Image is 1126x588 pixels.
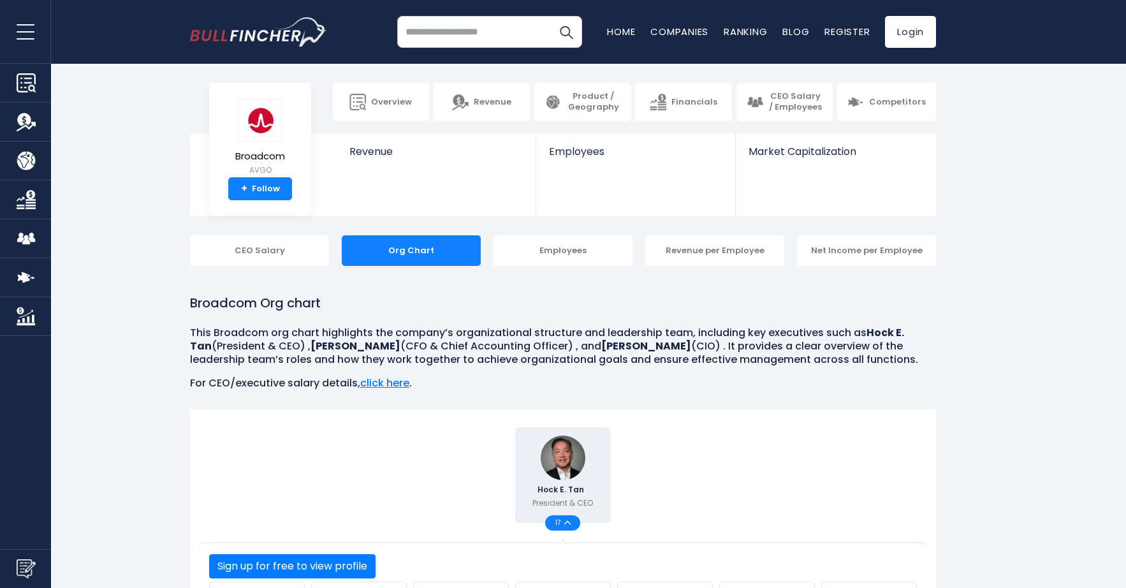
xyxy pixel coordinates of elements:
[434,83,530,121] a: Revenue
[837,83,936,121] a: Competitors
[797,235,936,266] div: Net Income per Employee
[349,145,523,158] span: Revenue
[190,235,329,266] div: CEO Salary
[241,183,247,195] strong: +
[515,427,611,523] a: Hock E. Tan Hock E. Tan President & CEO 17
[190,327,936,366] p: This Broadcom org chart highlights the company’s organizational structure and leadership team, in...
[650,25,708,38] a: Companies
[782,25,809,38] a: Blog
[474,97,511,108] span: Revenue
[635,83,731,121] a: Financials
[645,235,784,266] div: Revenue per Employee
[869,97,926,108] span: Competitors
[607,25,635,38] a: Home
[190,17,327,47] a: Go to homepage
[235,151,285,162] span: Broadcom
[566,91,620,113] span: Product / Geography
[532,497,593,509] p: President & CEO
[541,436,585,480] img: Hock E. Tan
[190,293,936,312] h1: Broadcom Org chart
[190,325,904,353] b: Hock E. Tan
[671,97,717,108] span: Financials
[736,83,833,121] a: CEO Salary / Employees
[311,339,400,353] b: [PERSON_NAME]
[235,98,286,178] a: Broadcom AVGO
[536,134,735,179] a: Employees
[534,83,631,121] a: Product / Geography
[337,134,536,179] a: Revenue
[228,177,292,200] a: +Follow
[190,17,327,47] img: bullfincher logo
[601,339,691,353] b: [PERSON_NAME]
[333,83,429,121] a: Overview
[724,25,767,38] a: Ranking
[885,16,936,48] a: Login
[209,554,376,578] button: Sign up for free to view profile
[371,97,412,108] span: Overview
[537,486,588,494] span: Hock E. Tan
[550,16,582,48] button: Search
[235,165,285,176] small: AVGO
[549,145,722,158] span: Employees
[736,134,935,179] a: Market Capitalization
[555,520,564,526] span: 17
[342,235,481,266] div: Org Chart
[824,25,870,38] a: Register
[360,376,409,390] a: click here
[749,145,922,158] span: Market Capitalization
[494,235,632,266] div: Employees
[190,377,936,390] p: For CEO/executive salary details, .
[768,91,823,113] span: CEO Salary / Employees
